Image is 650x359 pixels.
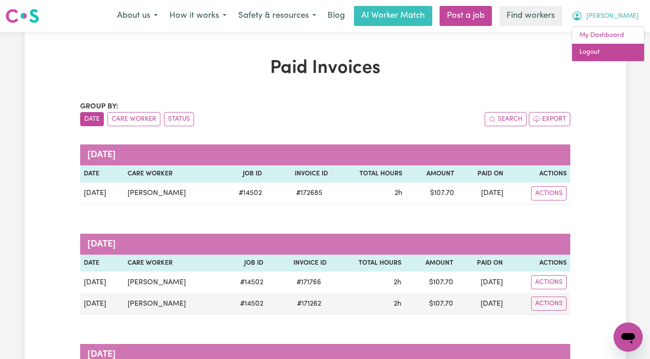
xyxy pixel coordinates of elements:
[5,5,39,26] a: Careseekers logo
[124,255,221,272] th: Care Worker
[80,272,124,293] td: [DATE]
[220,165,266,183] th: Job ID
[80,57,570,79] h1: Paid Invoices
[80,165,124,183] th: Date
[457,293,506,315] td: [DATE]
[5,8,39,24] img: Careseekers logo
[499,6,562,26] a: Find workers
[291,188,328,199] span: # 172685
[440,6,492,26] a: Post a job
[394,279,401,286] span: 2 hours
[614,323,643,352] iframe: Button to launch messaging window
[322,6,350,26] a: Blog
[394,190,402,197] span: 2 hours
[80,293,124,315] td: [DATE]
[485,112,527,126] button: Search
[220,183,266,205] td: # 14502
[124,293,221,315] td: [PERSON_NAME]
[457,255,506,272] th: Paid On
[292,298,327,309] span: # 171262
[457,272,506,293] td: [DATE]
[531,275,567,289] button: Actions
[529,112,570,126] button: Export
[405,272,457,293] td: $ 107.70
[458,183,507,205] td: [DATE]
[572,27,644,44] a: My Dashboard
[80,183,124,205] td: [DATE]
[124,183,221,205] td: [PERSON_NAME]
[111,6,164,26] button: About us
[164,112,194,126] button: sort invoices by paid status
[124,165,221,183] th: Care Worker
[507,165,570,183] th: Actions
[80,112,104,126] button: sort invoices by date
[586,11,639,21] span: [PERSON_NAME]
[572,44,644,61] a: Logout
[531,297,567,311] button: Actions
[164,6,232,26] button: How it works
[394,300,401,308] span: 2 hours
[267,255,331,272] th: Invoice ID
[507,255,570,272] th: Actions
[531,186,567,200] button: Actions
[221,255,267,272] th: Job ID
[80,144,570,165] caption: [DATE]
[405,255,457,272] th: Amount
[332,165,406,183] th: Total Hours
[458,165,507,183] th: Paid On
[221,293,267,315] td: # 14502
[406,183,458,205] td: $ 107.70
[80,234,570,255] caption: [DATE]
[330,255,404,272] th: Total Hours
[124,272,221,293] td: [PERSON_NAME]
[406,165,458,183] th: Amount
[291,277,327,288] span: # 171766
[354,6,432,26] a: AI Worker Match
[572,26,645,62] div: My Account
[405,293,457,315] td: $ 107.70
[566,6,645,26] button: My Account
[107,112,160,126] button: sort invoices by care worker
[80,103,118,110] span: Group by:
[80,255,124,272] th: Date
[221,272,267,293] td: # 14502
[232,6,322,26] button: Safety & resources
[266,165,332,183] th: Invoice ID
